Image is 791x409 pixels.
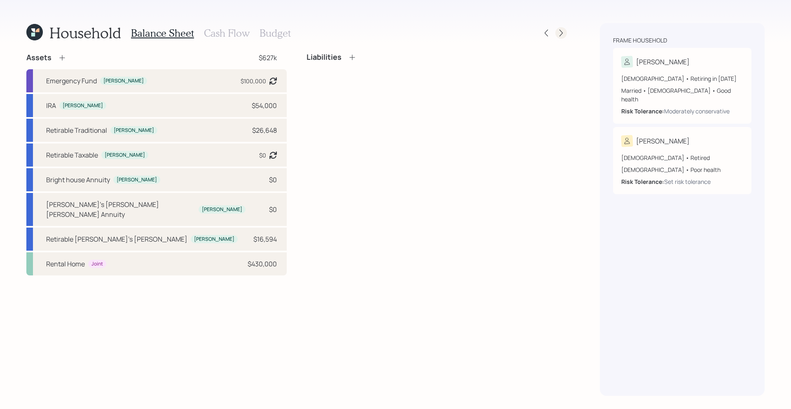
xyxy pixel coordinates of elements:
div: $0 [269,175,277,185]
div: [PERSON_NAME] [117,176,157,183]
div: $26,648 [252,125,277,135]
div: Set risk tolerance [664,177,711,186]
h3: Budget [260,27,291,39]
div: [PERSON_NAME] [105,152,145,159]
div: Retirable Taxable [46,150,98,160]
div: Retirable [PERSON_NAME]'s [PERSON_NAME] [46,234,187,244]
div: [PERSON_NAME] [103,78,144,85]
div: Frame household [613,36,667,45]
div: [PERSON_NAME] [636,57,690,67]
div: [DEMOGRAPHIC_DATA] • Poor health [621,165,743,174]
div: Married • [DEMOGRAPHIC_DATA] • Good health [621,86,743,103]
h4: Assets [26,53,51,62]
div: [PERSON_NAME] [636,136,690,146]
div: $16,594 [253,234,277,244]
b: Risk Tolerance: [621,178,664,186]
div: Joint [91,261,103,268]
div: Retirable Traditional [46,125,107,135]
div: [PERSON_NAME]'s [PERSON_NAME] [PERSON_NAME] Annuity [46,200,195,219]
div: IRA [46,101,56,110]
div: $100,000 [241,77,266,85]
div: [PERSON_NAME] [194,236,234,243]
div: Moderately conservative [664,107,730,115]
div: Bright house Annuity [46,175,110,185]
div: [DEMOGRAPHIC_DATA] • Retiring in [DATE] [621,74,743,83]
div: $430,000 [248,259,277,269]
h1: Household [49,24,121,42]
div: [PERSON_NAME] [202,206,242,213]
div: [DEMOGRAPHIC_DATA] • Retired [621,153,743,162]
div: [PERSON_NAME] [63,102,103,109]
b: Risk Tolerance: [621,107,664,115]
div: $0 [269,204,277,214]
div: Emergency Fund [46,76,97,86]
div: Rental Home [46,259,85,269]
div: $54,000 [252,101,277,110]
h3: Cash Flow [204,27,250,39]
div: $627k [259,53,277,63]
h4: Liabilities [307,53,342,62]
h3: Balance Sheet [131,27,194,39]
div: $0 [259,151,266,160]
div: [PERSON_NAME] [114,127,154,134]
